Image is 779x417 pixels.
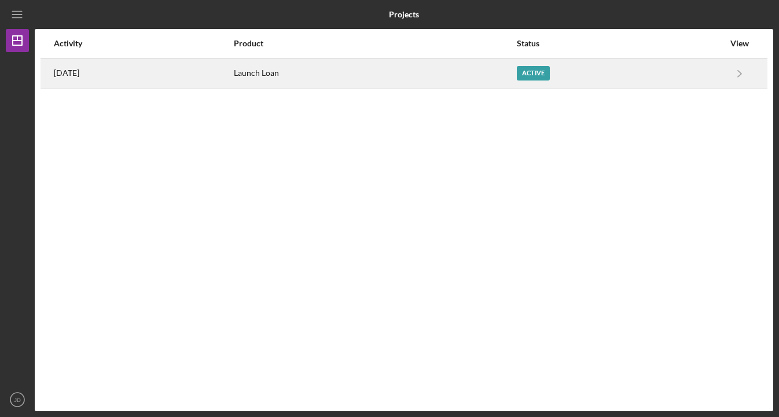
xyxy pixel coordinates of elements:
b: Projects [389,10,419,19]
div: Activity [54,39,233,48]
div: Status [517,39,724,48]
div: Active [517,66,550,81]
button: JD [6,388,29,411]
div: Product [234,39,515,48]
text: JD [14,397,21,403]
div: View [725,39,754,48]
time: 2025-08-15 17:29 [54,68,79,78]
div: Launch Loan [234,59,515,88]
